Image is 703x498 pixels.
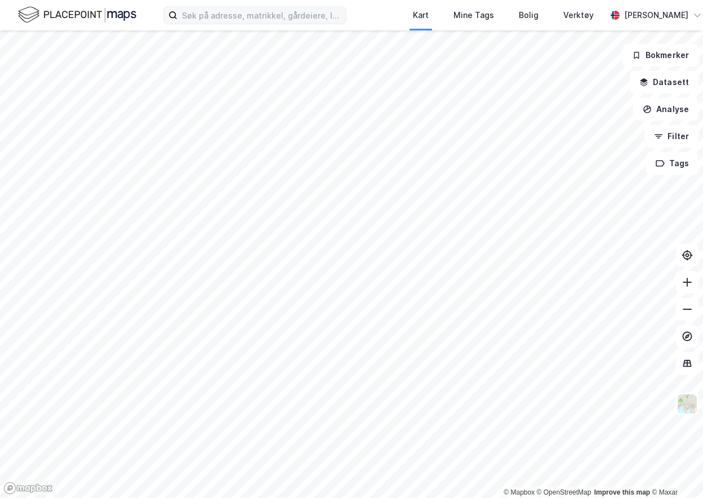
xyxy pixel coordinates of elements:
[644,125,698,148] button: Filter
[563,8,594,22] div: Verktøy
[677,393,698,415] img: Z
[624,8,688,22] div: [PERSON_NAME]
[647,444,703,498] div: Kontrollprogram for chat
[594,488,650,496] a: Improve this map
[18,5,136,25] img: logo.f888ab2527a4732fd821a326f86c7f29.svg
[646,152,698,175] button: Tags
[453,8,494,22] div: Mine Tags
[633,98,698,121] button: Analyse
[647,444,703,498] iframe: Chat Widget
[537,488,591,496] a: OpenStreetMap
[413,8,429,22] div: Kart
[519,8,539,22] div: Bolig
[504,488,535,496] a: Mapbox
[630,71,698,94] button: Datasett
[177,7,346,24] input: Søk på adresse, matrikkel, gårdeiere, leietakere eller personer
[3,482,53,495] a: Mapbox homepage
[622,44,698,66] button: Bokmerker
